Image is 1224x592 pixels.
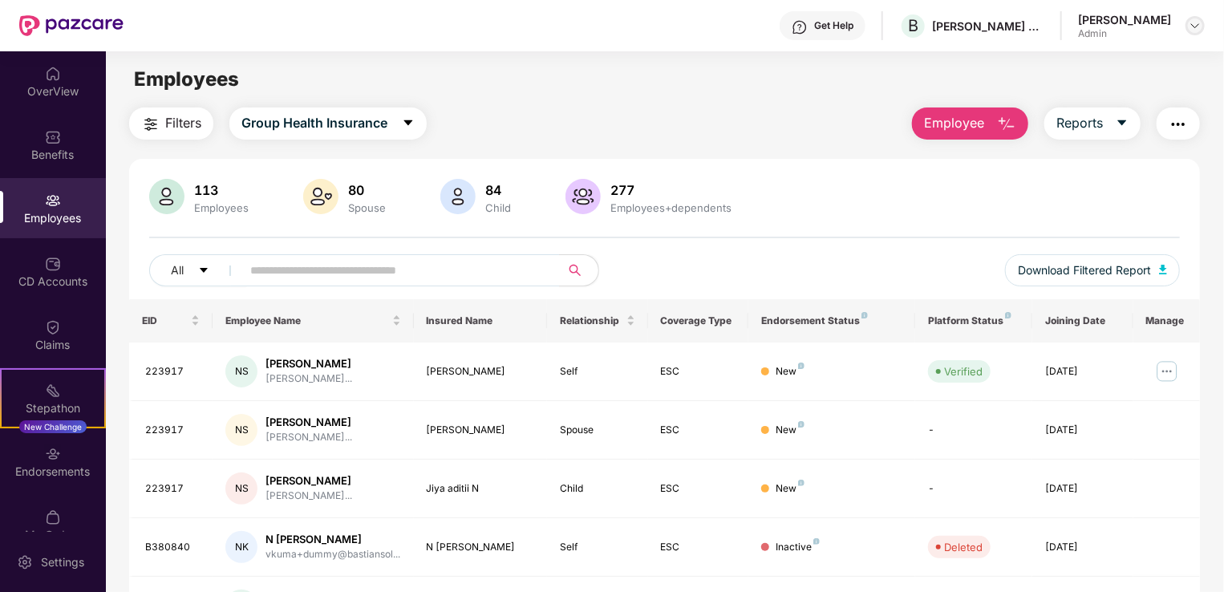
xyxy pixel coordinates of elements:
[427,423,535,438] div: [PERSON_NAME]
[1044,107,1141,140] button: Reportscaret-down
[944,363,983,379] div: Verified
[1078,27,1171,40] div: Admin
[265,489,352,504] div: [PERSON_NAME]...
[145,481,200,497] div: 223917
[165,113,201,133] span: Filters
[145,364,200,379] div: 223917
[134,67,239,91] span: Employees
[861,312,868,318] img: svg+xml;base64,PHN2ZyB4bWxucz0iaHR0cDovL3d3dy53My5vcmcvMjAwMC9zdmciIHdpZHRoPSI4IiBoZWlnaHQ9IjgiIH...
[145,540,200,555] div: B380840
[997,115,1016,134] img: svg+xml;base64,PHN2ZyB4bWxucz0iaHR0cDovL3d3dy53My5vcmcvMjAwMC9zdmciIHhtbG5zOnhsaW5rPSJodHRwOi8vd3...
[149,254,247,286] button: Allcaret-down
[213,299,413,343] th: Employee Name
[345,182,389,198] div: 80
[402,116,415,131] span: caret-down
[2,400,104,416] div: Stepathon
[928,314,1019,327] div: Platform Status
[560,314,622,327] span: Relationship
[798,421,805,428] img: svg+xml;base64,PHN2ZyB4bWxucz0iaHR0cDovL3d3dy53My5vcmcvMjAwMC9zdmciIHdpZHRoPSI4IiBoZWlnaHQ9IjgiIH...
[129,299,213,343] th: EID
[932,18,1044,34] div: [PERSON_NAME] SOLUTIONS INDIA PRIVATE LIMITED
[45,319,61,335] img: svg+xml;base64,PHN2ZyBpZD0iQ2xhaW0iIHhtbG5zPSJodHRwOi8vd3d3LnczLm9yZy8yMDAwL3N2ZyIgd2lkdGg9IjIwIi...
[265,473,352,489] div: [PERSON_NAME]
[149,179,184,214] img: svg+xml;base64,PHN2ZyB4bWxucz0iaHR0cDovL3d3dy53My5vcmcvMjAwMC9zdmciIHhtbG5zOnhsaW5rPSJodHRwOi8vd3...
[607,201,735,214] div: Employees+dependents
[45,509,61,525] img: svg+xml;base64,PHN2ZyBpZD0iTXlfT3JkZXJzIiBkYXRhLW5hbWU9Ik15IE9yZGVycyIgeG1sbnM9Imh0dHA6Ly93d3cudz...
[191,182,252,198] div: 113
[559,254,599,286] button: search
[1116,116,1129,131] span: caret-down
[560,423,634,438] div: Spouse
[559,264,590,277] span: search
[792,19,808,35] img: svg+xml;base64,PHN2ZyBpZD0iSGVscC0zMngzMiIgeG1sbnM9Imh0dHA6Ly93d3cudzMub3JnLzIwMDAvc3ZnIiB3aWR0aD...
[440,179,476,214] img: svg+xml;base64,PHN2ZyB4bWxucz0iaHR0cDovL3d3dy53My5vcmcvMjAwMC9zdmciIHhtbG5zOnhsaW5rPSJodHRwOi8vd3...
[661,540,736,555] div: ESC
[915,401,1032,460] td: -
[814,19,853,32] div: Get Help
[191,201,252,214] div: Employees
[19,420,87,433] div: New Challenge
[265,356,352,371] div: [PERSON_NAME]
[944,539,983,555] div: Deleted
[648,299,748,343] th: Coverage Type
[912,107,1028,140] button: Employee
[45,256,61,272] img: svg+xml;base64,PHN2ZyBpZD0iQ0RfQWNjb3VudHMiIGRhdGEtbmFtZT0iQ0QgQWNjb3VudHMiIHhtbG5zPSJodHRwOi8vd3...
[19,15,124,36] img: New Pazcare Logo
[560,364,634,379] div: Self
[1159,265,1167,274] img: svg+xml;base64,PHN2ZyB4bWxucz0iaHR0cDovL3d3dy53My5vcmcvMjAwMC9zdmciIHhtbG5zOnhsaW5rPSJodHRwOi8vd3...
[1005,312,1011,318] img: svg+xml;base64,PHN2ZyB4bWxucz0iaHR0cDovL3d3dy53My5vcmcvMjAwMC9zdmciIHdpZHRoPSI4IiBoZWlnaHQ9IjgiIH...
[45,66,61,82] img: svg+xml;base64,PHN2ZyBpZD0iSG9tZSIgeG1sbnM9Imh0dHA6Ly93d3cudzMub3JnLzIwMDAvc3ZnIiB3aWR0aD0iMjAiIG...
[1018,262,1151,279] span: Download Filtered Report
[265,547,400,562] div: vkuma+dummy@bastiansol...
[661,423,736,438] div: ESC
[560,481,634,497] div: Child
[798,363,805,369] img: svg+xml;base64,PHN2ZyB4bWxucz0iaHR0cDovL3d3dy53My5vcmcvMjAwMC9zdmciIHdpZHRoPSI4IiBoZWlnaHQ9IjgiIH...
[265,532,400,547] div: N [PERSON_NAME]
[908,16,918,35] span: B
[915,460,1032,518] td: -
[225,472,257,505] div: NS
[171,262,184,279] span: All
[547,299,647,343] th: Relationship
[607,182,735,198] div: 277
[17,554,33,570] img: svg+xml;base64,PHN2ZyBpZD0iU2V0dGluZy0yMHgyMCIgeG1sbnM9Imh0dHA6Ly93d3cudzMub3JnLzIwMDAvc3ZnIiB3aW...
[265,430,352,445] div: [PERSON_NAME]...
[776,481,805,497] div: New
[565,179,601,214] img: svg+xml;base64,PHN2ZyB4bWxucz0iaHR0cDovL3d3dy53My5vcmcvMjAwMC9zdmciIHhtbG5zOnhsaW5rPSJodHRwOi8vd3...
[229,107,427,140] button: Group Health Insurancecaret-down
[813,538,820,545] img: svg+xml;base64,PHN2ZyB4bWxucz0iaHR0cDovL3d3dy53My5vcmcvMjAwMC9zdmciIHdpZHRoPSI4IiBoZWlnaHQ9IjgiIH...
[761,314,903,327] div: Endorsement Status
[265,371,352,387] div: [PERSON_NAME]...
[225,355,257,387] div: NS
[1189,19,1202,32] img: svg+xml;base64,PHN2ZyBpZD0iRHJvcGRvd24tMzJ4MzIiIHhtbG5zPSJodHRwOi8vd3d3LnczLm9yZy8yMDAwL3N2ZyIgd2...
[1045,481,1120,497] div: [DATE]
[141,115,160,134] img: svg+xml;base64,PHN2ZyB4bWxucz0iaHR0cDovL3d3dy53My5vcmcvMjAwMC9zdmciIHdpZHRoPSIyNCIgaGVpZ2h0PSIyNC...
[414,299,548,343] th: Insured Name
[142,314,188,327] span: EID
[776,364,805,379] div: New
[145,423,200,438] div: 223917
[482,182,514,198] div: 84
[265,415,352,430] div: [PERSON_NAME]
[225,531,257,563] div: NK
[798,480,805,486] img: svg+xml;base64,PHN2ZyB4bWxucz0iaHR0cDovL3d3dy53My5vcmcvMjAwMC9zdmciIHdpZHRoPSI4IiBoZWlnaHQ9IjgiIH...
[36,554,89,570] div: Settings
[345,201,389,214] div: Spouse
[1078,12,1171,27] div: [PERSON_NAME]
[661,364,736,379] div: ESC
[45,129,61,145] img: svg+xml;base64,PHN2ZyBpZD0iQmVuZWZpdHMiIHhtbG5zPSJodHRwOi8vd3d3LnczLm9yZy8yMDAwL3N2ZyIgd2lkdGg9Ij...
[776,423,805,438] div: New
[560,540,634,555] div: Self
[1045,364,1120,379] div: [DATE]
[1154,359,1180,384] img: manageButton
[776,540,820,555] div: Inactive
[427,540,535,555] div: N [PERSON_NAME]
[1005,254,1180,286] button: Download Filtered Report
[1045,423,1120,438] div: [DATE]
[241,113,387,133] span: Group Health Insurance
[45,446,61,462] img: svg+xml;base64,PHN2ZyBpZD0iRW5kb3JzZW1lbnRzIiB4bWxucz0iaHR0cDovL3d3dy53My5vcmcvMjAwMC9zdmciIHdpZH...
[129,107,213,140] button: Filters
[924,113,984,133] span: Employee
[482,201,514,214] div: Child
[225,414,257,446] div: NS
